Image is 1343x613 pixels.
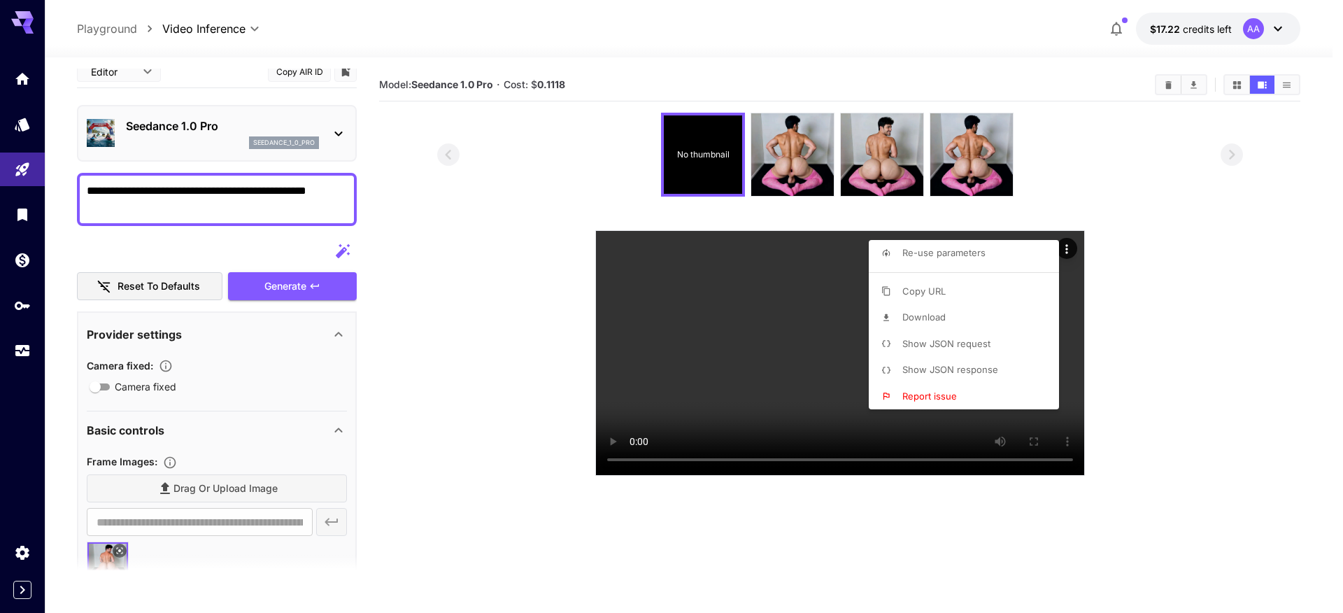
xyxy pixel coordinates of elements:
[902,311,946,323] span: Download
[902,286,946,297] span: Copy URL
[902,390,957,402] span: Report issue
[902,338,990,349] span: Show JSON request
[902,247,986,258] span: Re-use parameters
[902,364,998,375] span: Show JSON response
